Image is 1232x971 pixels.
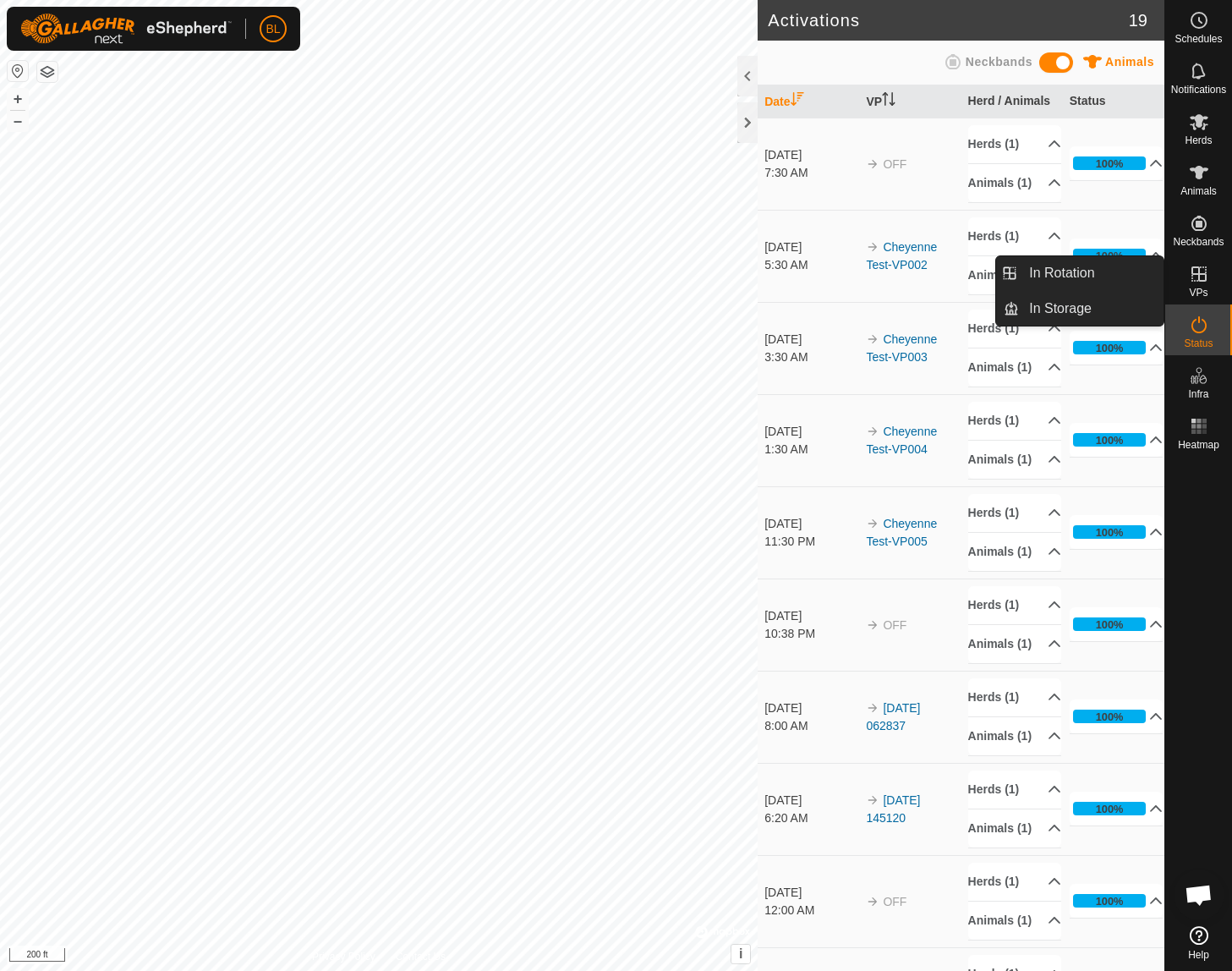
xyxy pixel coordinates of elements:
[866,425,937,456] a: Cheyenne Test-VP004
[866,517,937,548] a: Cheyenne Test-VP005
[1073,525,1147,539] div: 100%
[764,902,858,919] div: 12:00 AM
[968,625,1062,663] p-accordion-header: Animals (1)
[1070,515,1164,549] p-accordion-header: 100%
[1096,432,1124,448] div: 100%
[866,157,879,171] img: arrow
[396,949,446,964] a: Contact Us
[866,332,937,364] a: Cheyenne Test-VP003
[764,256,858,274] div: 5:30 AM
[968,494,1062,532] p-accordion-header: Herds (1)
[866,240,879,254] img: arrow
[1184,338,1213,348] span: Status
[791,95,804,108] p-sorticon: Activate to sort
[859,85,961,118] th: VP
[968,125,1062,163] p-accordion-header: Herds (1)
[968,310,1062,348] p-accordion-header: Herds (1)
[731,945,750,963] button: i
[764,792,858,809] div: [DATE]
[764,239,858,256] div: [DATE]
[764,146,858,164] div: [DATE]
[968,164,1062,202] p-accordion-header: Animals (1)
[1188,950,1209,960] span: Help
[1180,186,1217,196] span: Animals
[764,884,858,902] div: [DATE]
[883,618,906,632] span: OFF
[996,292,1164,326] li: In Storage
[764,348,858,366] div: 3:30 AM
[866,793,879,807] img: arrow
[961,85,1063,118] th: Herd / Animals
[1129,8,1147,33] span: 19
[1073,249,1147,262] div: 100%
[764,441,858,458] div: 1:30 AM
[1070,239,1164,272] p-accordion-header: 100%
[1073,894,1147,908] div: 100%
[968,809,1062,848] p-accordion-header: Animals (1)
[8,61,28,81] button: Reset Map
[866,425,879,438] img: arrow
[764,809,858,827] div: 6:20 AM
[1073,617,1147,631] div: 100%
[764,331,858,348] div: [DATE]
[739,946,742,961] span: i
[8,89,28,109] button: +
[1096,524,1124,540] div: 100%
[866,517,879,530] img: arrow
[866,332,879,346] img: arrow
[996,256,1164,290] li: In Rotation
[866,701,920,732] a: [DATE] 062837
[968,586,1062,624] p-accordion-header: Herds (1)
[1070,792,1164,826] p-accordion-header: 100%
[1073,341,1147,354] div: 100%
[968,441,1062,479] p-accordion-header: Animals (1)
[968,217,1062,255] p-accordion-header: Herds (1)
[1019,292,1164,326] a: In Storage
[764,717,858,735] div: 8:00 AM
[866,618,879,632] img: arrow
[883,895,906,908] span: OFF
[1063,85,1164,118] th: Status
[866,240,937,272] a: Cheyenne Test-VP002
[20,14,232,44] img: Gallagher Logo
[1096,801,1124,817] div: 100%
[764,515,858,533] div: [DATE]
[1173,237,1224,247] span: Neckbands
[1171,85,1226,95] span: Notifications
[866,793,920,825] a: [DATE] 145120
[968,771,1062,809] p-accordion-header: Herds (1)
[1185,135,1212,145] span: Herds
[764,699,858,717] div: [DATE]
[312,949,375,964] a: Privacy Policy
[1096,156,1124,172] div: 100%
[968,402,1062,440] p-accordion-header: Herds (1)
[1070,146,1164,180] p-accordion-header: 100%
[883,157,906,171] span: OFF
[768,10,1129,30] h2: Activations
[1073,156,1147,170] div: 100%
[968,533,1062,571] p-accordion-header: Animals (1)
[1096,893,1124,909] div: 100%
[968,256,1062,294] p-accordion-header: Animals (1)
[968,863,1062,901] p-accordion-header: Herds (1)
[1070,423,1164,457] p-accordion-header: 100%
[1105,55,1154,69] span: Animals
[1070,331,1164,365] p-accordion-header: 100%
[1029,299,1092,319] span: In Storage
[1073,802,1147,815] div: 100%
[37,62,57,82] button: Map Layers
[968,678,1062,716] p-accordion-header: Herds (1)
[764,164,858,182] div: 7:30 AM
[8,111,28,131] button: –
[764,533,858,551] div: 11:30 PM
[266,20,280,38] span: BL
[1070,699,1164,733] p-accordion-header: 100%
[1096,340,1124,356] div: 100%
[968,717,1062,755] p-accordion-header: Animals (1)
[1189,288,1207,298] span: VPs
[968,902,1062,940] p-accordion-header: Animals (1)
[1175,34,1222,44] span: Schedules
[764,607,858,625] div: [DATE]
[1165,919,1232,967] a: Help
[866,701,879,715] img: arrow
